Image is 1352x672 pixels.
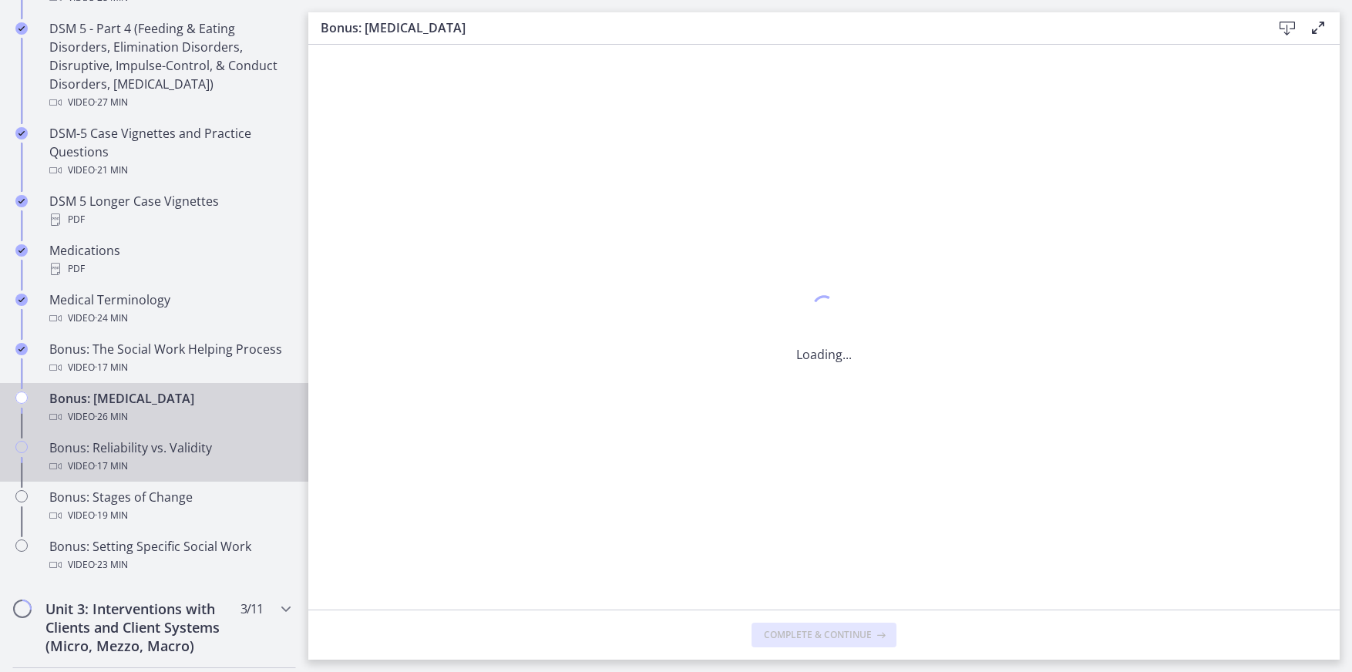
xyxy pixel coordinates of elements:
span: 3 / 11 [240,600,263,618]
div: Video [49,457,290,475]
div: 1 [796,291,852,327]
i: Completed [15,294,28,306]
h3: Bonus: [MEDICAL_DATA] [321,18,1247,37]
div: Medications [49,241,290,278]
i: Completed [15,343,28,355]
div: Bonus: Stages of Change [49,488,290,525]
span: · 19 min [95,506,128,525]
div: Video [49,309,290,328]
div: PDF [49,210,290,229]
span: · 27 min [95,93,128,112]
span: · 24 min [95,309,128,328]
div: Medical Terminology [49,291,290,328]
span: · 26 min [95,408,128,426]
h2: Unit 3: Interventions with Clients and Client Systems (Micro, Mezzo, Macro) [45,600,234,655]
span: Complete & continue [764,629,872,641]
div: Video [49,506,290,525]
p: Loading... [796,345,852,364]
span: · 21 min [95,161,128,180]
div: DSM 5 Longer Case Vignettes [49,192,290,229]
div: PDF [49,260,290,278]
div: Bonus: Setting Specific Social Work [49,537,290,574]
button: Complete & continue [752,623,896,647]
span: · 23 min [95,556,128,574]
div: DSM-5 Case Vignettes and Practice Questions [49,124,290,180]
div: Bonus: [MEDICAL_DATA] [49,389,290,426]
i: Completed [15,195,28,207]
span: · 17 min [95,457,128,475]
div: Video [49,408,290,426]
i: Completed [15,127,28,139]
div: Bonus: Reliability vs. Validity [49,438,290,475]
div: Video [49,161,290,180]
div: Video [49,556,290,574]
i: Completed [15,244,28,257]
div: Video [49,358,290,377]
div: Bonus: The Social Work Helping Process [49,340,290,377]
span: · 17 min [95,358,128,377]
div: DSM 5 - Part 4 (Feeding & Eating Disorders, Elimination Disorders, Disruptive, Impulse-Control, &... [49,19,290,112]
div: Video [49,93,290,112]
i: Completed [15,22,28,35]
